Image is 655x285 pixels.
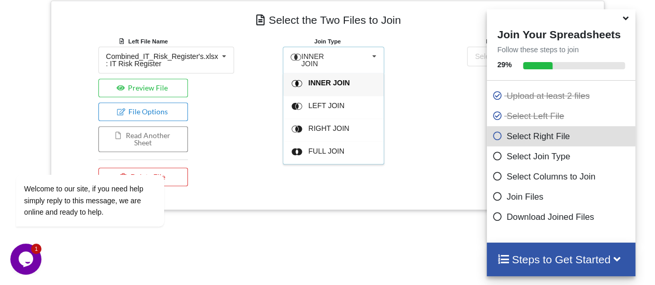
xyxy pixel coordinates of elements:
p: Select Columns to Join [492,170,633,183]
b: Join Type [314,38,341,44]
h4: Select the Two Files to Join [59,8,596,32]
p: Upload at least 2 files [492,89,633,102]
span: INNER JOIN [301,52,324,68]
div: Select Second File [475,53,535,60]
p: Follow these steps to join [487,44,635,55]
b: 29 % [497,61,512,69]
div: Combined_IT_Risk_Register's.xlsx : IT Risk Register [106,53,219,67]
span: Welcome to our site, if you need help simply reply to this message, we are online and ready to help. [14,103,133,135]
span: RIGHT JOIN [308,124,349,132]
iframe: chat widget [10,244,43,275]
h4: Steps to Get Started [497,253,625,266]
h4: Join Your Spreadsheets [487,25,635,41]
iframe: chat widget [10,81,197,238]
b: Left File Name [128,38,168,44]
p: Select Join Type [492,150,633,163]
span: LEFT JOIN [308,101,344,110]
span: FULL JOIN [308,147,344,155]
p: Download Joined Files [492,211,633,223]
button: Preview File [98,79,188,97]
span: INNER JOIN [308,79,350,87]
p: Select Left File [492,110,633,123]
p: Select Right File [492,130,633,143]
b: Right File Name [486,38,538,44]
p: Join Files [492,190,633,203]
